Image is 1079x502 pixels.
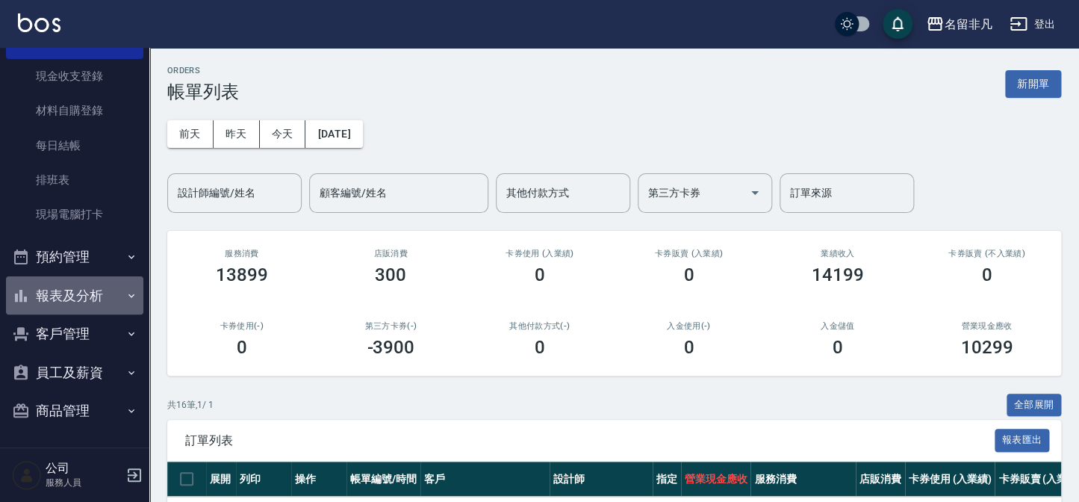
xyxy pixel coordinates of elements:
button: 員工及薪資 [6,353,143,392]
button: 客戶管理 [6,314,143,353]
h3: 0 [237,337,247,358]
h2: 第三方卡券(-) [335,321,448,331]
h3: 0 [535,264,545,285]
button: [DATE] [305,120,362,148]
h2: 卡券販賣 (入業績) [632,249,746,258]
button: 報表匯出 [995,429,1050,452]
th: 營業現金應收 [681,462,751,497]
th: 設計師 [550,462,653,497]
button: 登出 [1004,10,1061,38]
button: 名留非凡 [920,9,998,40]
button: Open [743,181,767,205]
a: 排班表 [6,163,143,197]
button: 商品管理 [6,391,143,430]
h3: 0 [683,337,694,358]
button: 前天 [167,120,214,148]
h3: 帳單列表 [167,81,239,102]
img: Logo [18,13,60,32]
button: 全部展開 [1007,394,1062,417]
h2: 卡券販賣 (不入業績) [930,249,1044,258]
a: 新開單 [1005,76,1061,90]
th: 客戶 [420,462,550,497]
span: 訂單列表 [185,433,995,448]
h2: 其他付款方式(-) [483,321,597,331]
h2: ORDERS [167,66,239,75]
h2: 店販消費 [335,249,448,258]
button: 預約管理 [6,238,143,276]
button: save [883,9,912,39]
th: 卡券使用 (入業績) [905,462,995,497]
h3: 300 [375,264,406,285]
h3: -3900 [367,337,414,358]
h2: 營業現金應收 [930,321,1044,331]
th: 店販消費 [856,462,905,497]
a: 現金收支登錄 [6,59,143,93]
p: 服務人員 [46,476,122,489]
h2: 入金儲值 [781,321,895,331]
h2: 入金使用(-) [632,321,746,331]
h5: 公司 [46,461,122,476]
h3: 0 [535,337,545,358]
th: 展開 [206,462,236,497]
p: 共 16 筆, 1 / 1 [167,398,214,412]
h3: 13899 [216,264,268,285]
button: 新開單 [1005,70,1061,98]
a: 現場電腦打卡 [6,197,143,232]
button: 報表及分析 [6,276,143,315]
img: Person [12,460,42,490]
th: 指定 [653,462,681,497]
h3: 14199 [812,264,864,285]
h2: 卡券使用(-) [185,321,299,331]
a: 報表匯出 [995,433,1050,447]
h3: 0 [683,264,694,285]
a: 材料自購登錄 [6,93,143,128]
h2: 業績收入 [781,249,895,258]
h3: 0 [833,337,843,358]
button: 今天 [260,120,306,148]
th: 服務消費 [750,462,855,497]
button: 昨天 [214,120,260,148]
th: 操作 [291,462,346,497]
h3: 0 [981,264,992,285]
h2: 卡券使用 (入業績) [483,249,597,258]
a: 每日結帳 [6,128,143,163]
th: 列印 [236,462,291,497]
th: 帳單編號/時間 [346,462,420,497]
h3: 10299 [960,337,1013,358]
h3: 服務消費 [185,249,299,258]
div: 名留非凡 [944,15,992,34]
